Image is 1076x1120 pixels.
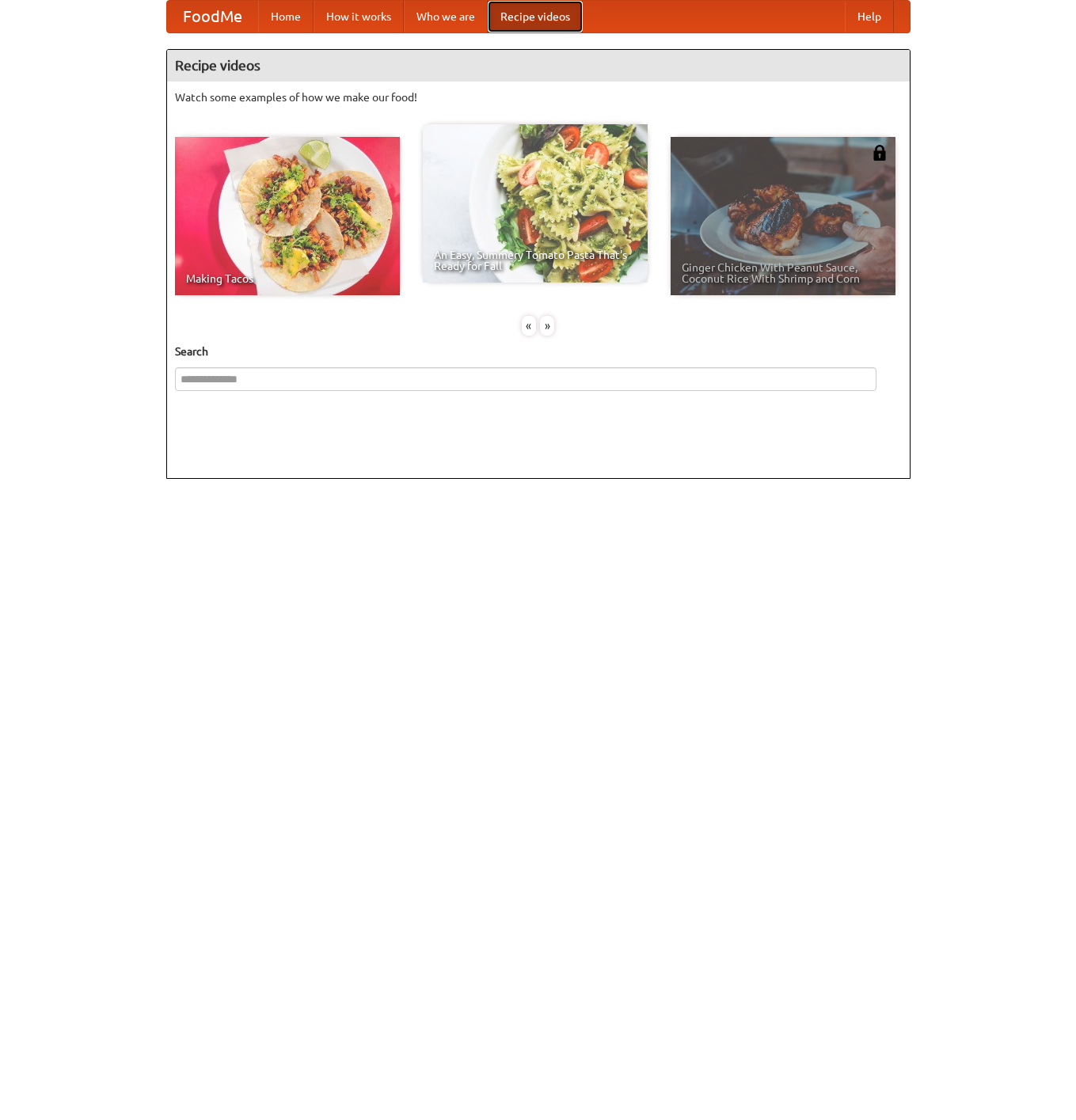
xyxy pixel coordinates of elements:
a: How it works [314,1,404,32]
div: « [522,316,536,336]
h5: Search [175,344,902,359]
a: Who we are [404,1,488,32]
a: Help [845,1,894,32]
a: Making Tacos [175,137,400,295]
span: Making Tacos [186,273,389,284]
a: Recipe videos [488,1,583,32]
img: 483408.png [872,145,888,161]
a: Home [258,1,314,32]
a: FoodMe [167,1,258,32]
span: An Easy, Summery Tomato Pasta That's Ready for Fall [434,249,637,271]
a: An Easy, Summery Tomato Pasta That's Ready for Fall [423,124,648,283]
div: » [540,316,554,336]
p: Watch some examples of how we make our food! [175,89,902,105]
h4: Recipe videos [167,50,910,82]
